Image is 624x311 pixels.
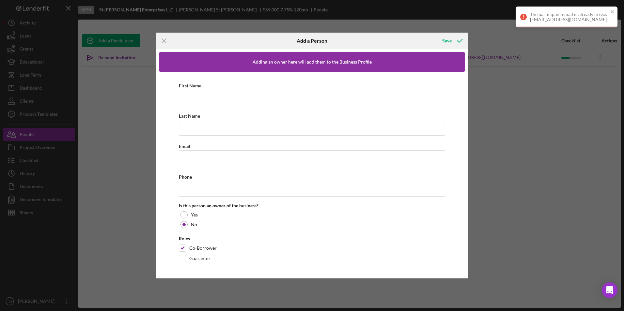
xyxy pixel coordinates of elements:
button: Save [436,34,468,47]
label: Phone [179,174,192,180]
label: Guarantor [189,255,211,262]
label: Yes [191,212,198,217]
div: Save [442,34,452,47]
div: Roles [179,236,445,241]
label: First Name [179,83,201,88]
label: Email [179,143,190,149]
div: The participant email is already in use: [EMAIL_ADDRESS][DOMAIN_NAME] [530,12,608,22]
label: Co-Borrower [189,245,217,251]
label: Last Name [179,113,200,119]
h6: Add a Person [297,38,327,44]
button: close [610,9,615,15]
div: Is this person an owner of the business? [179,203,445,208]
div: Open Intercom Messenger [602,282,617,298]
label: No [191,222,197,227]
div: Adding an owner here will add them to the Business Profile [253,59,372,65]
